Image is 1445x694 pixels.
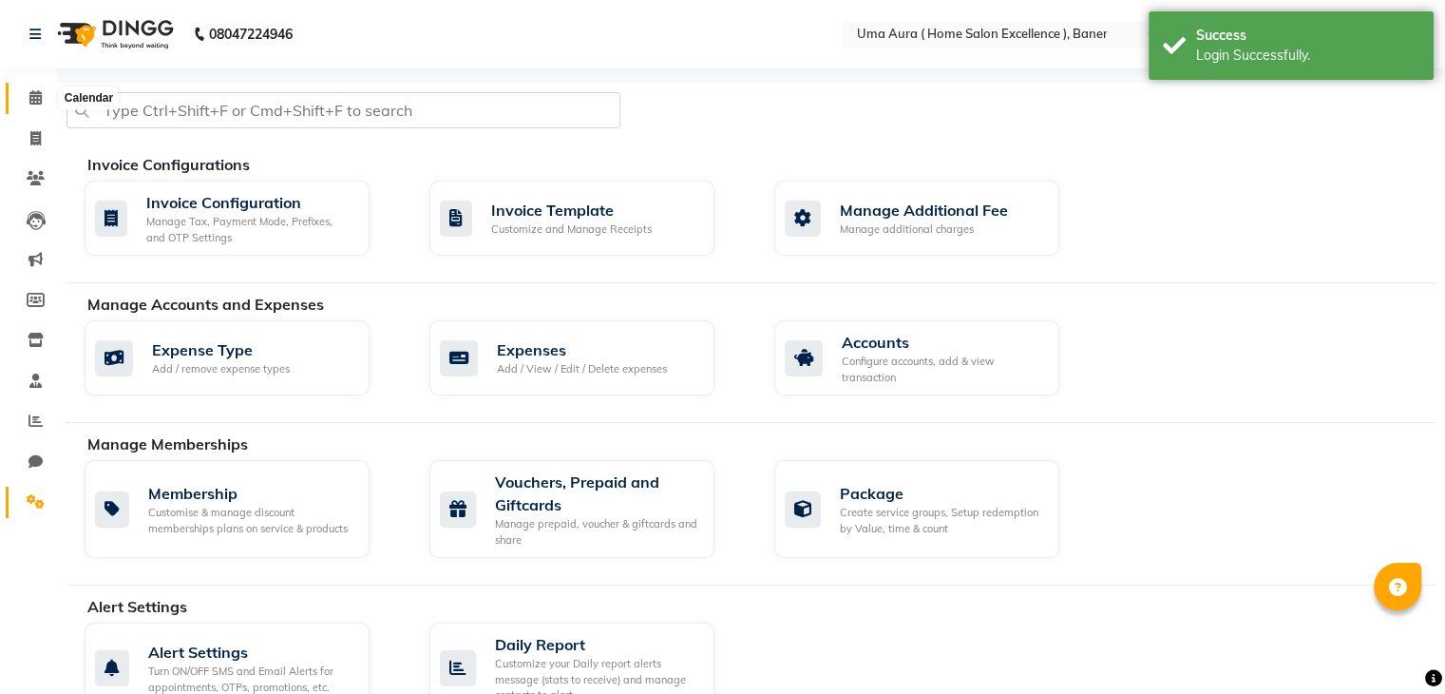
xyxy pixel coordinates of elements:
[85,181,401,256] a: Invoice ConfigurationManage Tax, Payment Mode, Prefixes, and OTP Settings
[152,338,290,361] div: Expense Type
[1196,46,1419,66] div: Login Successfully.
[774,460,1091,558] a: PackageCreate service groups, Setup redemption by Value, time & count
[497,338,667,361] div: Expenses
[1196,26,1419,46] div: Success
[85,320,401,395] a: Expense TypeAdd / remove expense types
[146,191,354,214] div: Invoice Configuration
[491,222,652,238] div: Customize and Manage Receipts
[85,460,401,558] a: MembershipCustomise & manage discount memberships plans on service & products
[495,633,699,656] div: Daily Report
[842,354,1044,385] div: Configure accounts, add & view transaction
[774,181,1091,256] a: Manage Additional FeeManage additional charges
[429,320,746,395] a: ExpensesAdd / View / Edit / Delete expenses
[840,199,1008,222] div: Manage Additional Fee
[148,482,354,505] div: Membership
[495,516,699,548] div: Manage prepaid, voucher & giftcards and share
[429,181,746,256] a: Invoice TemplateCustomize and Manage Receipts
[497,361,667,377] div: Add / View / Edit / Delete expenses
[152,361,290,377] div: Add / remove expense types
[60,87,118,110] div: Calendar
[48,8,179,61] img: logo
[774,320,1091,395] a: AccountsConfigure accounts, add & view transaction
[840,482,1044,505] div: Package
[429,460,746,558] a: Vouchers, Prepaid and GiftcardsManage prepaid, voucher & giftcards and share
[148,505,354,536] div: Customise & manage discount memberships plans on service & products
[148,641,354,664] div: Alert Settings
[840,222,1008,238] div: Manage additional charges
[840,505,1044,536] div: Create service groups, Setup redemption by Value, time & count
[67,92,620,128] input: Type Ctrl+Shift+F or Cmd+Shift+F to search
[146,214,354,245] div: Manage Tax, Payment Mode, Prefixes, and OTP Settings
[491,199,652,222] div: Invoice Template
[209,8,293,61] b: 08047224946
[842,331,1044,354] div: Accounts
[495,471,699,516] div: Vouchers, Prepaid and Giftcards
